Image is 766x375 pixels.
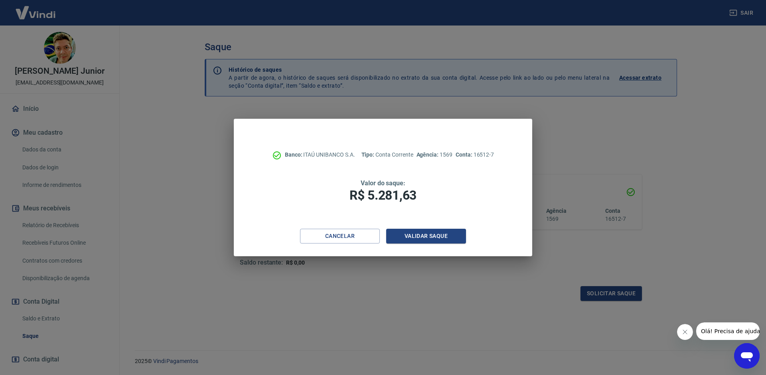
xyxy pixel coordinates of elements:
span: Conta: [456,151,474,158]
iframe: Fechar mensagem [677,324,693,340]
button: Cancelar [300,229,380,243]
iframe: Botão para abrir a janela de mensagens [734,343,760,369]
span: Agência: [417,151,440,158]
span: Banco: [285,151,304,158]
button: Validar saque [386,229,466,243]
p: ITAÚ UNIBANCO S.A. [285,151,355,159]
p: 1569 [417,151,452,159]
span: Olá! Precisa de ajuda? [5,6,67,12]
p: Conta Corrente [361,151,413,159]
iframe: Mensagem da empresa [696,322,760,340]
span: Tipo: [361,151,376,158]
span: Valor do saque: [361,179,405,187]
p: 16512-7 [456,151,494,159]
span: R$ 5.281,63 [349,188,417,203]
